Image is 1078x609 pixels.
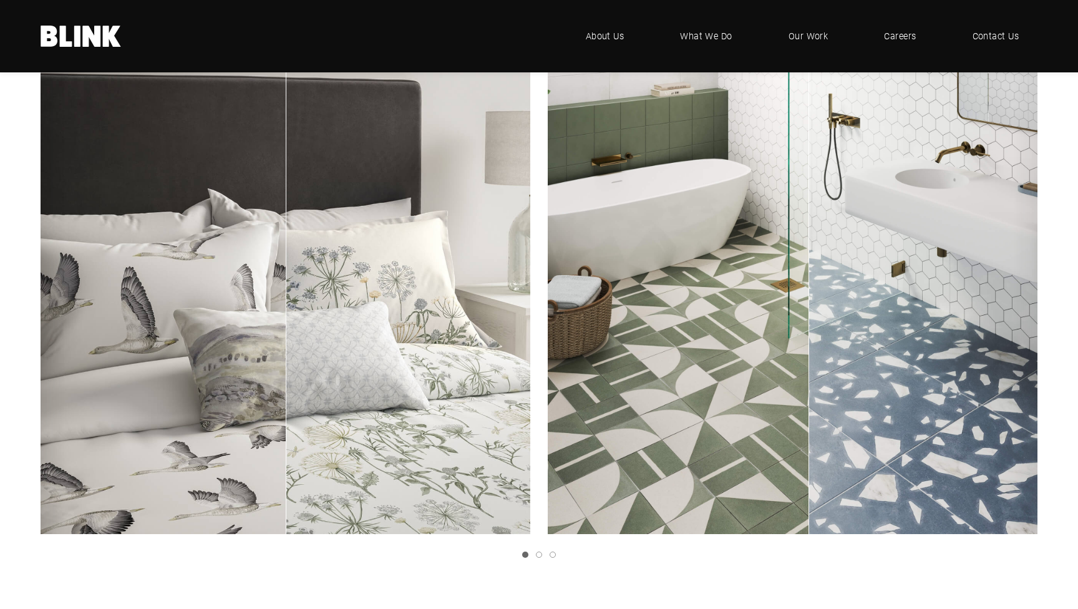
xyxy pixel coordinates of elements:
[661,17,751,55] a: What We Do
[865,17,935,55] a: Careers
[550,552,556,558] a: Slide 3
[1012,44,1037,534] a: Next slide
[41,26,122,47] a: Home
[954,17,1038,55] a: Contact Us
[536,552,542,558] a: Slide 2
[522,552,528,558] a: Slide 1
[41,44,66,534] a: Previous slide
[586,29,624,43] span: About Us
[789,29,828,43] span: Our Work
[680,29,732,43] span: What We Do
[884,29,916,43] span: Careers
[548,44,1038,535] img: Product Alternatives in fixed scene
[32,44,1037,534] li: 1 of 3
[973,29,1019,43] span: Contact Us
[567,17,643,55] a: About Us
[770,17,847,55] a: Our Work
